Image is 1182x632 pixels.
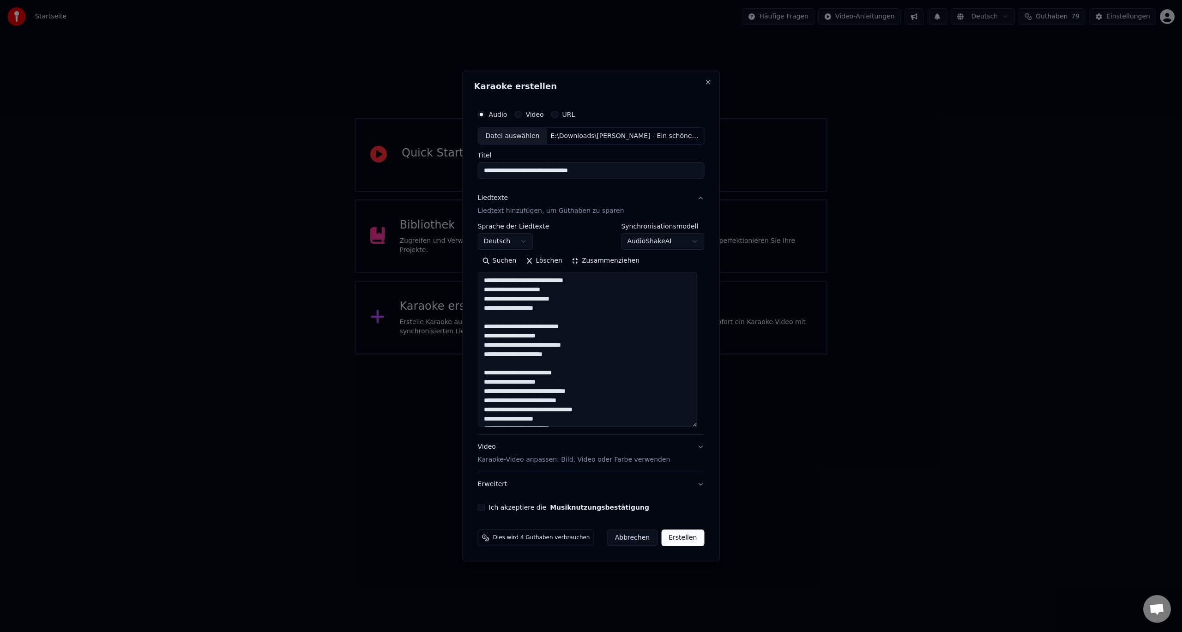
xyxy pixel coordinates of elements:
[478,254,521,269] button: Suchen
[661,530,704,546] button: Erstellen
[525,111,543,118] label: Video
[478,472,705,496] button: Erweitert
[567,254,644,269] button: Zusammenziehen
[478,455,670,464] p: Karaoke-Video anpassen: Bild, Video oder Farbe verwenden
[478,207,624,216] p: Liedtext hinzufügen, um Guthaben zu sparen
[562,111,575,118] label: URL
[489,111,507,118] label: Audio
[478,443,670,465] div: Video
[607,530,657,546] button: Abbrechen
[478,223,705,435] div: LiedtexteLiedtext hinzufügen, um Guthaben zu sparen
[621,223,704,230] label: Synchronisationsmodell
[493,534,590,542] span: Dies wird 4 Guthaben verbrauchen
[547,132,704,141] div: E:\Downloads\[PERSON_NAME] - Ein schöner Tag 1975.mp3
[478,187,705,223] button: LiedtexteLiedtext hinzufügen, um Guthaben zu sparen
[478,194,508,203] div: Liedtexte
[489,504,649,511] label: Ich akzeptiere die
[521,254,567,269] button: Löschen
[478,152,705,159] label: Titel
[478,223,549,230] label: Sprache der Liedtexte
[550,504,649,511] button: Ich akzeptiere die
[474,82,708,90] h2: Karaoke erstellen
[478,435,705,472] button: VideoKaraoke-Video anpassen: Bild, Video oder Farbe verwenden
[478,128,547,144] div: Datei auswählen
